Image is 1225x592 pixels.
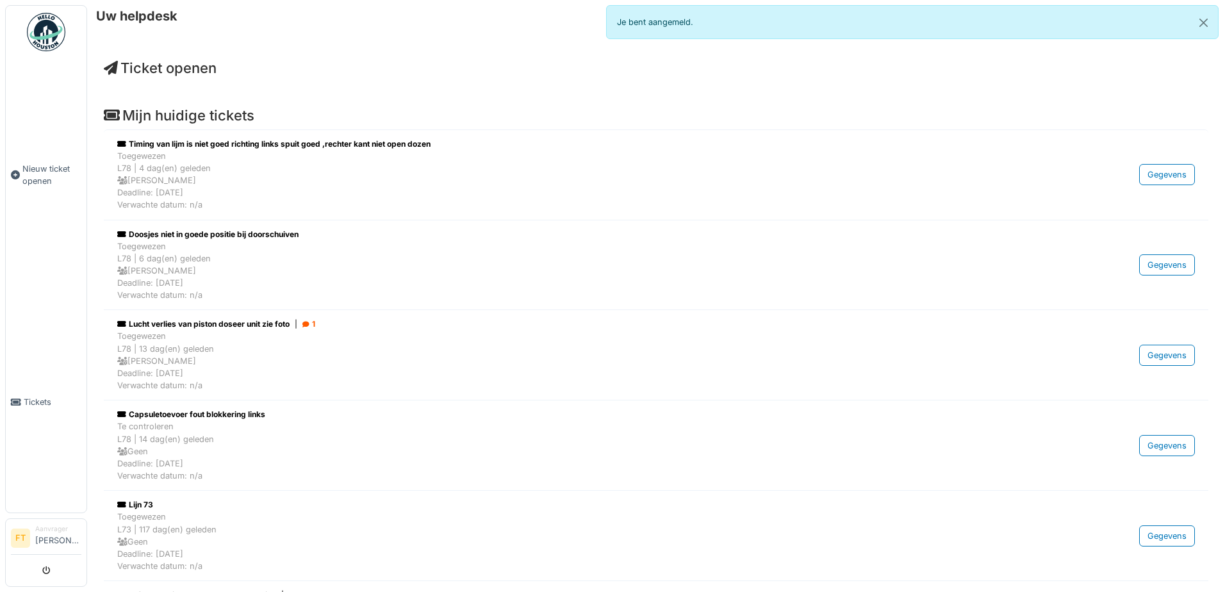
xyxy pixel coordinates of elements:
div: Toegewezen L78 | 4 dag(en) geleden [PERSON_NAME] Deadline: [DATE] Verwachte datum: n/a [117,150,1024,211]
a: Timing van lijm is niet goed richting links spuit goed ,rechter kant niet open dozen ToegewezenL7... [114,135,1198,215]
div: Timing van lijm is niet goed richting links spuit goed ,rechter kant niet open dozen [117,138,1024,150]
div: Lucht verlies van piston doseer unit zie foto [117,318,1024,330]
span: Tickets [24,396,81,408]
a: Lucht verlies van piston doseer unit zie foto| 1 ToegewezenL78 | 13 dag(en) geleden [PERSON_NAME]... [114,315,1198,395]
button: Close [1189,6,1218,40]
li: FT [11,529,30,548]
div: Gegevens [1139,525,1195,547]
a: Capsuletoevoer fout blokkering links Te controlerenL78 | 14 dag(en) geleden GeenDeadline: [DATE]V... [114,406,1198,485]
h6: Uw helpdesk [96,8,177,24]
div: Toegewezen L78 | 13 dag(en) geleden [PERSON_NAME] Deadline: [DATE] Verwachte datum: n/a [117,330,1024,391]
div: Gegevens [1139,254,1195,275]
img: Badge_color-CXgf-gQk.svg [27,13,65,51]
li: [PERSON_NAME] [35,524,81,552]
a: FT Aanvrager[PERSON_NAME] [11,524,81,555]
span: | [295,318,297,330]
div: Doosjes niet in goede positie bij doorschuiven [117,229,1024,240]
div: Toegewezen L78 | 6 dag(en) geleden [PERSON_NAME] Deadline: [DATE] Verwachte datum: n/a [117,240,1024,302]
a: Doosjes niet in goede positie bij doorschuiven ToegewezenL78 | 6 dag(en) geleden [PERSON_NAME]Dea... [114,226,1198,305]
span: Nieuw ticket openen [22,163,81,187]
div: Aanvrager [35,524,81,534]
a: Tickets [6,292,86,513]
div: Capsuletoevoer fout blokkering links [117,409,1024,420]
div: 1 [302,318,315,330]
div: Je bent aangemeld. [606,5,1219,39]
a: Nieuw ticket openen [6,58,86,292]
div: Toegewezen L73 | 117 dag(en) geleden Geen Deadline: [DATE] Verwachte datum: n/a [117,511,1024,572]
div: Te controleren L78 | 14 dag(en) geleden Geen Deadline: [DATE] Verwachte datum: n/a [117,420,1024,482]
h4: Mijn huidige tickets [104,107,1208,124]
div: Gegevens [1139,345,1195,366]
a: Lijn 73 ToegewezenL73 | 117 dag(en) geleden GeenDeadline: [DATE]Verwachte datum: n/a Gegevens [114,496,1198,575]
a: Ticket openen [104,60,217,76]
div: Gegevens [1139,164,1195,185]
div: Lijn 73 [117,499,1024,511]
div: Gegevens [1139,435,1195,456]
